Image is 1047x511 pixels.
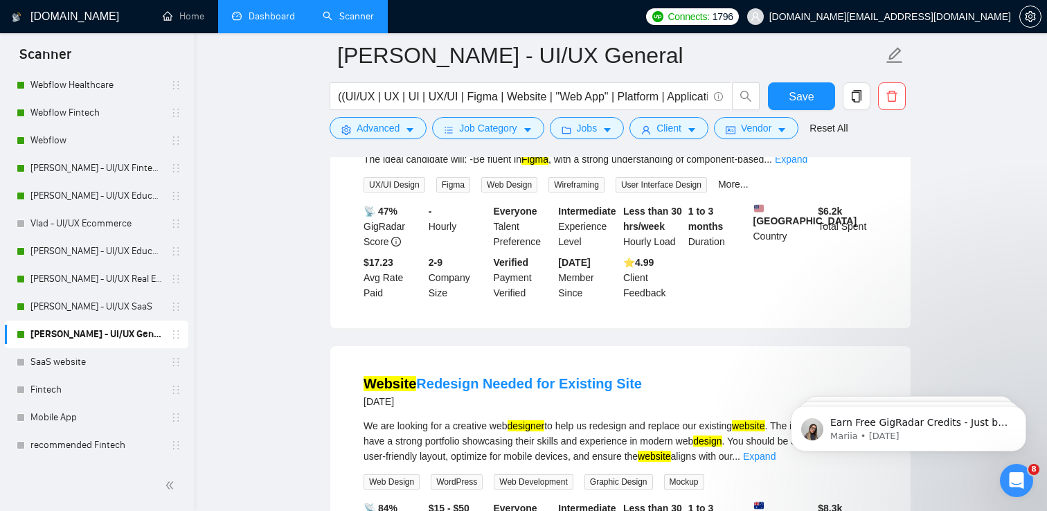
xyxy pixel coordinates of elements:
[170,357,181,368] span: holder
[562,125,571,135] span: folder
[163,10,204,22] a: homeHome
[879,90,905,102] span: delete
[775,154,807,165] a: Expand
[481,177,537,192] span: Web Design
[165,478,179,492] span: double-left
[170,80,181,91] span: holder
[338,88,708,105] input: Search Freelance Jobs...
[741,120,771,136] span: Vendor
[754,501,764,510] img: 🇦🇺
[30,321,162,348] a: [PERSON_NAME] - UI/UX General
[491,255,556,301] div: Payment Verified
[638,451,670,462] mark: website
[886,46,904,64] span: edit
[620,255,686,301] div: Client Feedback
[686,204,751,249] div: Duration
[843,90,870,102] span: copy
[523,125,533,135] span: caret-down
[1020,11,1041,22] span: setting
[170,135,181,146] span: holder
[494,206,537,217] b: Everyone
[30,404,162,431] a: Mobile App
[444,125,454,135] span: bars
[668,9,709,24] span: Connects:
[337,38,883,73] input: Scanner name...
[364,376,642,391] a: WebsiteRedesign Needed for Existing Site
[726,125,735,135] span: idcard
[777,125,787,135] span: caret-down
[170,301,181,312] span: holder
[170,218,181,229] span: holder
[521,154,548,165] mark: Figma
[652,11,663,22] img: upwork-logo.png
[688,206,724,232] b: 1 to 3 months
[1028,464,1039,475] span: 8
[664,474,704,490] span: Mockup
[743,451,776,462] a: Expand
[620,204,686,249] div: Hourly Load
[733,90,759,102] span: search
[508,420,545,431] mark: designer
[687,125,697,135] span: caret-down
[30,71,162,99] a: Webflow Healthcare
[751,12,760,21] span: user
[494,474,573,490] span: Web Development
[754,204,764,213] img: 🇺🇸
[751,204,816,249] div: Country
[602,125,612,135] span: caret-down
[30,265,162,293] a: [PERSON_NAME] - UI/UX Real Estate
[12,6,21,28] img: logo
[232,10,295,22] a: dashboardDashboard
[494,257,529,268] b: Verified
[170,440,181,451] span: holder
[714,117,798,139] button: idcardVendorcaret-down
[30,154,162,182] a: [PERSON_NAME] - UI/UX Fintech
[364,474,420,490] span: Web Design
[170,274,181,285] span: holder
[364,376,416,391] mark: Website
[30,99,162,127] a: Webflow Fintech
[616,177,707,192] span: User Interface Design
[426,204,491,249] div: Hourly
[361,204,426,249] div: GigRadar Score
[361,255,426,301] div: Avg Rate Paid
[459,120,517,136] span: Job Category
[364,418,877,464] div: We are looking for a creative web to help us redesign and replace our existing . The ideal candid...
[548,177,605,192] span: Wireframing
[789,88,814,105] span: Save
[753,204,857,226] b: [GEOGRAPHIC_DATA]
[656,120,681,136] span: Client
[629,117,708,139] button: userClientcaret-down
[641,125,651,135] span: user
[30,293,162,321] a: [PERSON_NAME] - UI/UX SaaS
[732,451,740,462] span: ...
[30,459,162,487] a: Branding
[732,82,760,110] button: search
[815,204,880,249] div: Total Spent
[732,420,764,431] mark: website
[405,125,415,135] span: caret-down
[1000,464,1033,497] iframe: Intercom live chat
[818,206,842,217] b: $ 6.2k
[30,376,162,404] a: Fintech
[170,163,181,174] span: holder
[357,120,400,136] span: Advanced
[878,82,906,110] button: delete
[558,206,616,217] b: Intermediate
[1019,11,1041,22] a: setting
[693,436,722,447] mark: design
[426,255,491,301] div: Company Size
[30,237,162,265] a: [PERSON_NAME] - UI/UX Education
[550,117,625,139] button: folderJobscaret-down
[558,257,590,268] b: [DATE]
[8,44,82,73] span: Scanner
[432,117,544,139] button: barsJob Categorycaret-down
[30,210,162,237] a: Vlad - UI/UX Ecommerce
[714,92,723,101] span: info-circle
[170,329,181,340] span: holder
[364,206,397,217] b: 📡 47%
